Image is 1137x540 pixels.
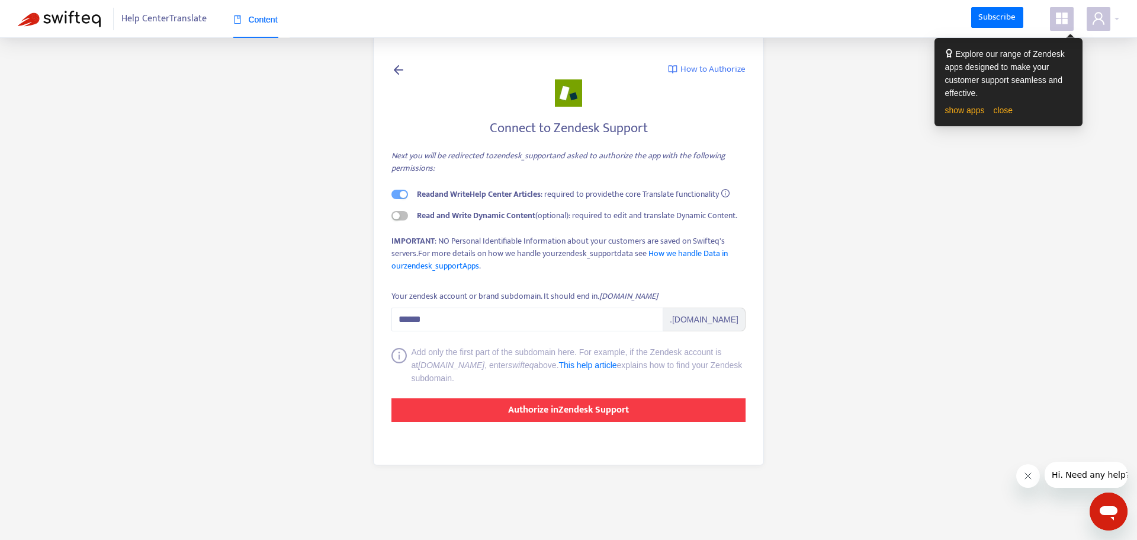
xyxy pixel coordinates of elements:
i: Next you will be redirected to zendesk_support and asked to authorize the app with the following ... [391,149,725,175]
a: close [993,106,1013,115]
div: Your zendesk account or brand subdomain. It should end in [391,290,658,303]
span: Help Center Translate [121,8,207,30]
span: appstore [1055,11,1069,25]
a: show apps [945,106,985,115]
a: This help article [559,360,617,370]
strong: Authorize in Zendesk Support [508,402,629,418]
i: [DOMAIN_NAME] [418,360,484,370]
img: image-link [668,65,677,74]
span: info-circle [391,348,407,385]
span: How to Authorize [680,63,746,76]
strong: IMPORTANT [391,234,435,248]
div: : NO Personal Identifiable Information about your customers are saved on Swifteq's servers. [391,235,746,272]
strong: Read and Write Dynamic Content [417,209,535,222]
iframe: Button to launch messaging window [1090,493,1128,531]
strong: Read and Write Help Center Articles [417,187,541,201]
a: How to Authorize [668,63,746,76]
img: zendesk_support.png [555,79,582,107]
span: : required to provide the core Translate functionality [417,187,719,201]
h4: Connect to Zendesk Support [391,120,746,136]
span: user [1091,11,1106,25]
i: .[DOMAIN_NAME] [598,289,658,303]
span: .[DOMAIN_NAME] [663,308,746,331]
a: How we handle Data in ourzendesk_supportApps [391,247,728,273]
span: book [233,15,242,24]
span: Content [233,15,278,24]
span: info-circle [721,189,730,197]
span: For more details on how we handle your zendesk_support data see . [391,247,728,273]
iframe: Close message [1016,464,1040,488]
button: Authorize inZendesk Support [391,398,746,422]
span: (optional): required to edit and translate Dynamic Content. [417,209,737,222]
iframe: Message from company [1045,462,1128,488]
div: Add only the first part of the subdomain here. For example, if the Zendesk account is at , enter ... [412,346,746,385]
i: swifteq [508,360,534,370]
span: Hi. Need any help? [7,8,85,18]
img: Swifteq [18,11,101,27]
a: Subscribe [971,7,1023,28]
div: Explore our range of Zendesk apps designed to make your customer support seamless and effective. [945,47,1072,100]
